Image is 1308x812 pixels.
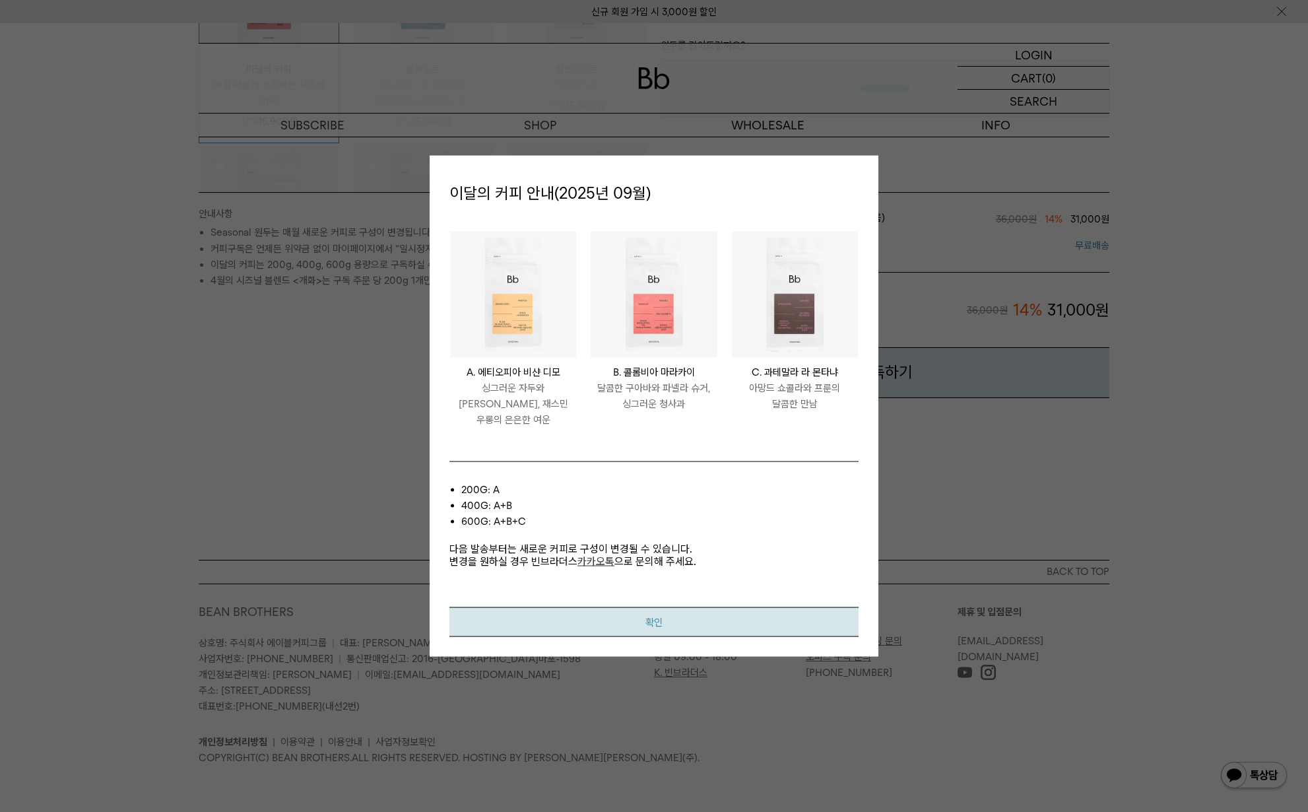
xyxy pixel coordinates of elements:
[450,231,576,357] img: #285
[591,231,717,357] img: #285
[577,555,614,567] a: 카카오톡
[449,607,859,636] button: 확인
[591,380,717,411] p: 달콤한 구아바와 파넬라 슈거, 싱그러운 청사과
[450,364,576,380] p: A. 에티오피아 비샨 디모
[591,364,717,380] p: B. 콜롬비아 마라카이
[461,497,859,513] li: 400g: A+B
[732,231,858,357] img: #285
[449,529,859,567] p: 다음 발송부터는 새로운 커피로 구성이 변경될 수 있습니다. 변경을 원하실 경우 빈브라더스 으로 문의해 주세요.
[732,364,858,380] p: C. 과테말라 라 몬타냐
[449,176,859,211] p: 이달의 커피 안내(2025년 09월)
[450,380,576,427] p: 싱그러운 자두와 [PERSON_NAME], 재스민 우롱의 은은한 여운
[461,481,859,497] li: 200g: A
[461,513,859,529] li: 600g: A+B+C
[732,380,858,411] p: 아망드 쇼콜라와 프룬의 달콤한 만남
